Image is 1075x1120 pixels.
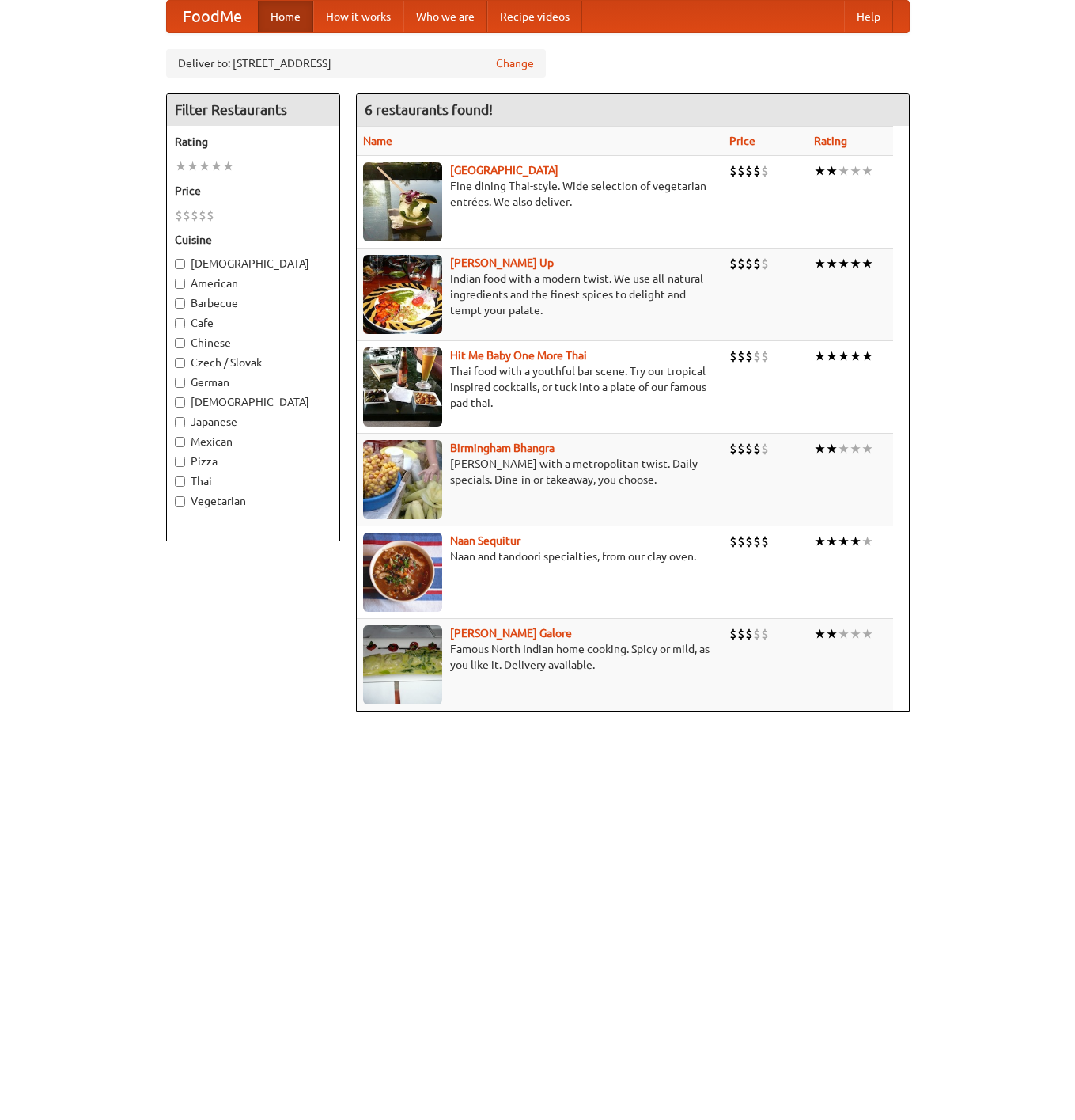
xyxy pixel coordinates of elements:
label: Japanese [175,414,331,430]
li: $ [729,625,737,643]
li: ★ [850,440,861,457]
a: Birmingham Bhangra [450,442,555,454]
label: Vegetarian [175,493,331,509]
input: German [175,378,185,388]
label: [DEMOGRAPHIC_DATA] [175,394,331,410]
li: $ [745,255,753,272]
input: Pizza [175,457,185,467]
li: $ [206,207,214,224]
label: Czech / Slovak [175,355,331,370]
li: ★ [826,625,838,643]
label: American [175,275,331,291]
input: Vegetarian [175,496,185,507]
p: Naan and tandoori specialties, from our clay oven. [363,549,717,564]
a: Hit Me Baby One More Thai [450,349,587,362]
li: $ [745,162,753,180]
a: [GEOGRAPHIC_DATA] [450,164,558,177]
h5: Rating [175,134,331,150]
li: ★ [861,347,873,365]
li: ★ [850,162,861,180]
li: $ [745,440,753,457]
img: bhangra.jpg [363,440,442,519]
a: [PERSON_NAME] Galore [450,627,572,640]
a: Home [258,1,313,32]
li: ★ [222,158,234,175]
li: $ [761,162,769,180]
li: $ [729,347,737,365]
li: ★ [861,625,873,643]
div: Deliver to: [STREET_ADDRESS] [166,49,546,78]
input: Chinese [175,338,185,348]
li: ★ [861,255,873,272]
label: Mexican [175,434,331,450]
li: ★ [850,533,861,550]
li: ★ [826,255,838,272]
li: $ [737,440,745,457]
h5: Price [175,183,331,199]
label: Pizza [175,454,331,469]
img: naansequitur.jpg [363,533,442,612]
b: [PERSON_NAME] Up [450,256,554,269]
img: curryup.jpg [363,255,442,334]
li: $ [753,440,761,457]
p: Thai food with a youthful bar scene. Try our tropical inspired cocktails, or tuck into a plate of... [363,363,717,411]
li: $ [183,207,191,224]
li: $ [729,533,737,550]
li: $ [737,255,745,272]
input: Czech / Slovak [175,358,185,368]
li: ★ [861,533,873,550]
li: ★ [861,162,873,180]
a: Recipe videos [487,1,582,32]
img: currygalore.jpg [363,625,442,704]
li: ★ [199,158,210,175]
li: $ [761,440,769,457]
input: Thai [175,476,185,487]
label: Cafe [175,315,331,331]
li: ★ [814,255,826,272]
ng-pluralize: 6 restaurants found! [365,102,493,117]
li: ★ [814,625,826,643]
input: Cafe [175,318,185,328]
li: $ [199,207,206,224]
li: $ [753,533,761,550]
input: Japanese [175,417,185,427]
li: ★ [838,625,850,643]
li: $ [745,347,753,365]
li: $ [753,625,761,643]
li: $ [191,207,199,224]
label: German [175,374,331,390]
a: Price [729,135,755,147]
li: ★ [850,347,861,365]
li: ★ [175,158,187,175]
li: $ [737,162,745,180]
li: $ [175,207,183,224]
label: Barbecue [175,295,331,311]
p: Fine dining Thai-style. Wide selection of vegetarian entrées. We also deliver. [363,178,717,210]
li: $ [761,255,769,272]
li: ★ [861,440,873,457]
li: $ [761,533,769,550]
label: Chinese [175,335,331,351]
a: How it works [313,1,403,32]
li: ★ [850,625,861,643]
li: $ [753,347,761,365]
a: Naan Sequitur [450,534,520,547]
a: Help [844,1,893,32]
li: $ [745,625,753,643]
li: $ [753,255,761,272]
li: $ [729,162,737,180]
li: ★ [838,255,850,272]
li: $ [737,625,745,643]
li: ★ [187,158,199,175]
a: FoodMe [167,1,258,32]
li: ★ [814,347,826,365]
li: $ [761,347,769,365]
input: American [175,279,185,289]
a: Change [496,55,534,71]
img: satay.jpg [363,162,442,241]
li: $ [761,625,769,643]
li: ★ [814,533,826,550]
